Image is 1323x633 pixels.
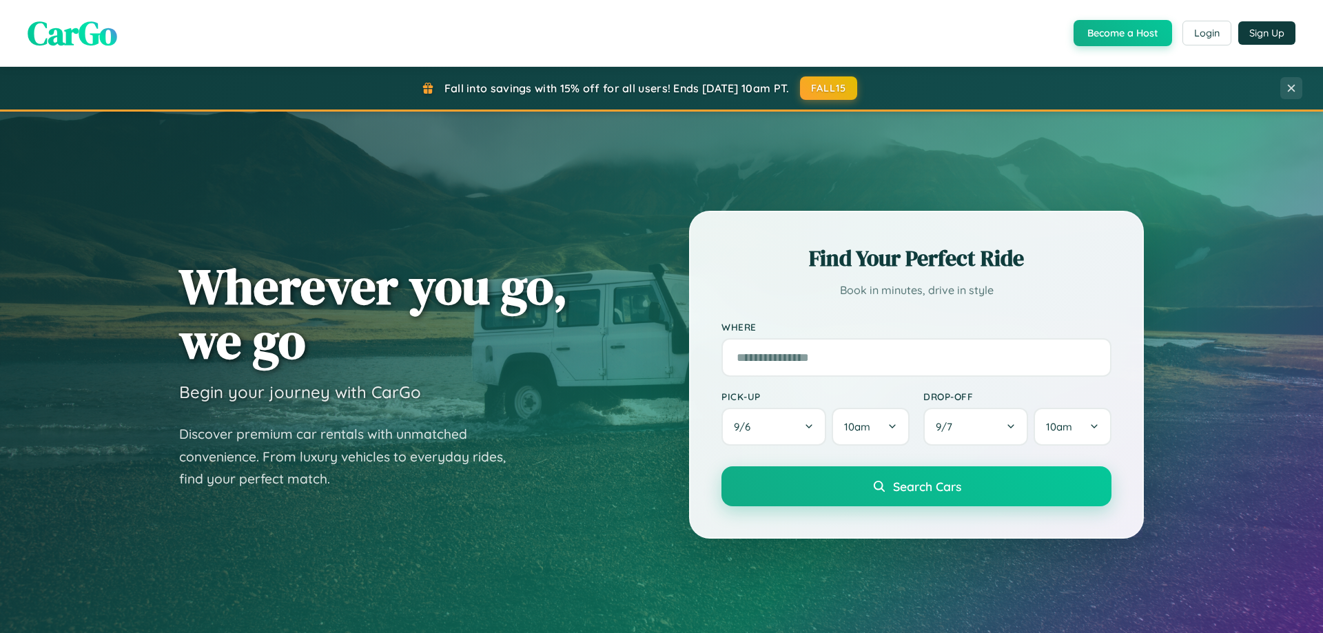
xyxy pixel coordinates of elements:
[734,420,757,433] span: 9 / 6
[721,391,910,402] label: Pick-up
[923,391,1111,402] label: Drop-off
[844,420,870,433] span: 10am
[1046,420,1072,433] span: 10am
[721,466,1111,506] button: Search Cars
[1074,20,1172,46] button: Become a Host
[444,81,790,95] span: Fall into savings with 15% off for all users! Ends [DATE] 10am PT.
[721,408,826,446] button: 9/6
[832,408,910,446] button: 10am
[721,243,1111,273] h2: Find Your Perfect Ride
[800,76,858,100] button: FALL15
[923,408,1028,446] button: 9/7
[28,10,117,56] span: CarGo
[179,259,568,368] h1: Wherever you go, we go
[179,423,524,490] p: Discover premium car rentals with unmatched convenience. From luxury vehicles to everyday rides, ...
[721,280,1111,300] p: Book in minutes, drive in style
[179,382,421,402] h3: Begin your journey with CarGo
[721,321,1111,333] label: Where
[936,420,959,433] span: 9 / 7
[1182,21,1231,45] button: Login
[893,479,961,494] span: Search Cars
[1034,408,1111,446] button: 10am
[1238,21,1295,45] button: Sign Up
